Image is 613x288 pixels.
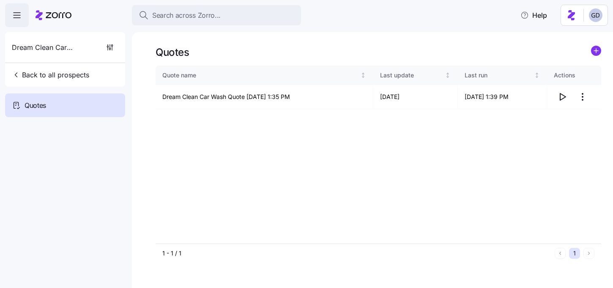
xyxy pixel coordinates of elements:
td: [DATE] 1:39 PM [458,85,547,109]
button: Search across Zorro... [132,5,301,25]
img: 68a7f73c8a3f673b81c40441e24bb121 [589,8,602,22]
span: Help [520,10,547,20]
button: Help [514,7,554,24]
button: 1 [569,248,580,259]
td: Dream Clean Car Wash Quote [DATE] 1:35 PM [156,85,373,109]
span: Search across Zorro... [152,10,221,21]
span: Quotes [25,100,46,111]
div: Not sorted [534,72,540,78]
div: 1 - 1 / 1 [162,249,551,258]
a: add icon [591,46,601,59]
th: Last updateNot sorted [373,66,458,85]
button: Next page [583,248,594,259]
td: [DATE] [373,85,458,109]
a: Quotes [5,93,125,117]
th: Quote nameNot sorted [156,66,373,85]
div: Not sorted [445,72,451,78]
button: Previous page [555,248,566,259]
svg: add icon [591,46,601,56]
div: Not sorted [360,72,366,78]
div: Actions [554,71,594,80]
span: Dream Clean Car Wash [12,42,73,53]
th: Last runNot sorted [458,66,547,85]
span: Back to all prospects [12,70,89,80]
h1: Quotes [156,46,189,59]
button: Back to all prospects [8,66,93,83]
div: Quote name [162,71,358,80]
div: Last run [465,71,532,80]
div: Last update [380,71,443,80]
